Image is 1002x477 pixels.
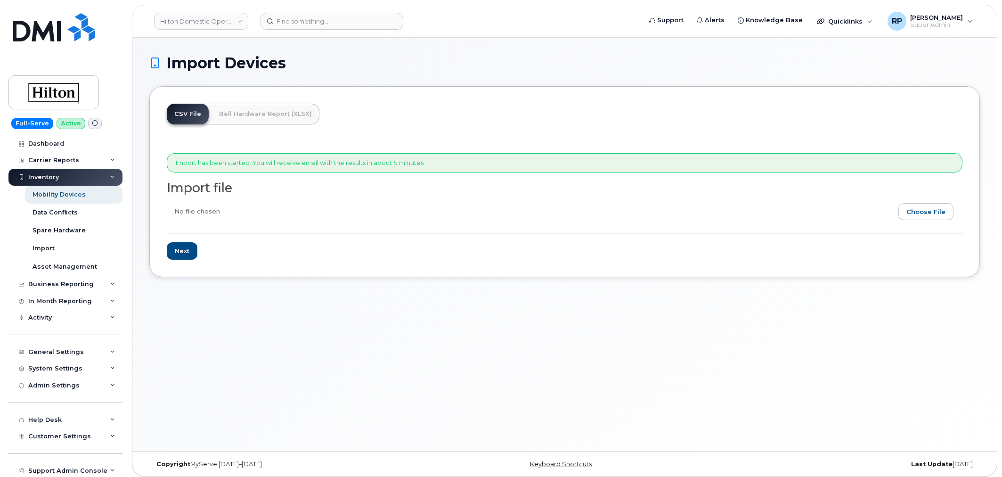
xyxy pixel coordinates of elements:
[167,181,962,195] h2: Import file
[167,242,197,260] input: Next
[703,461,980,468] div: [DATE]
[167,104,209,124] a: CSV File
[961,436,995,470] iframe: Messenger Launcher
[911,461,953,468] strong: Last Update
[156,461,190,468] strong: Copyright
[149,55,980,71] h1: Import Devices
[212,104,319,124] a: Bell Hardware Report (XLSX)
[530,461,592,468] a: Keyboard Shortcuts
[167,153,962,173] div: Import has been started. You will receive email with the results in about 5 minutes.
[149,461,426,468] div: MyServe [DATE]–[DATE]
